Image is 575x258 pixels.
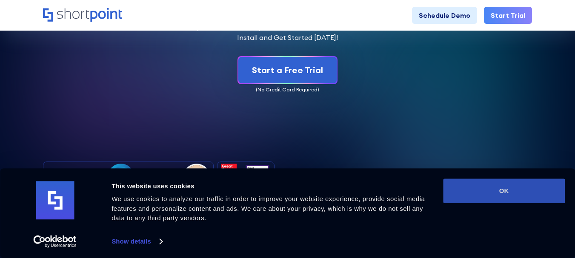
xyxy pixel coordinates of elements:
p: (No Credit Card Required) [43,86,532,94]
a: Home [43,8,122,23]
a: Usercentrics Cookiebot - opens in a new window [18,235,92,248]
div: Start a Free Trial [252,64,323,77]
a: Start Trial [484,7,532,24]
a: Start a Free Trial [238,57,337,83]
span: We use cookies to analyze our traffic in order to improve your website experience, provide social... [112,195,425,221]
button: OK [443,179,565,203]
img: logo [36,181,74,220]
p: Trusted by Fortune 500 Companies and Small Businesses all over the world. Install and Get Started... [155,22,421,43]
div: This website uses cookies [112,181,433,191]
a: Schedule Demo [412,7,477,24]
a: Show details [112,235,162,248]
